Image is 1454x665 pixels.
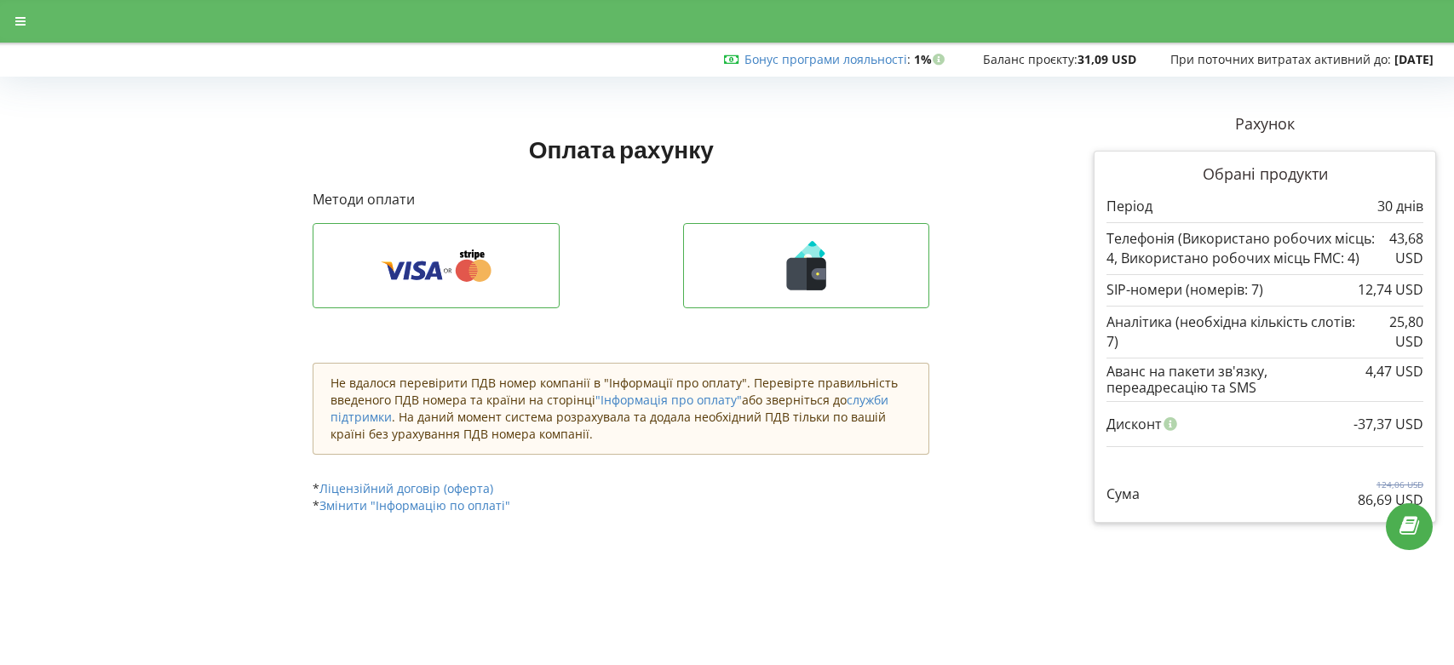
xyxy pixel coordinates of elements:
[1106,197,1152,216] p: Період
[313,363,929,455] div: Не вдалося перевірити ПДВ номер компанії в "Інформації про оплату". Перевірте правильність введен...
[313,134,929,164] h1: Оплата рахунку
[1106,280,1263,300] p: SIP-номери (номерів: 7)
[1170,51,1391,67] span: При поточних витратах активний до:
[313,190,929,209] p: Методи оплати
[595,392,742,408] a: "Інформація про оплату"
[1365,364,1423,379] div: 4,47 USD
[1358,490,1423,510] p: 86,69 USD
[1388,229,1423,268] p: 43,68 USD
[744,51,907,67] a: Бонус програми лояльності
[1094,113,1436,135] p: Рахунок
[1106,163,1423,186] p: Обрані продукти
[1106,229,1388,268] p: Телефонія (Використано робочих місць: 4, Використано робочих місць FMC: 4)
[1106,364,1423,395] div: Аванс на пакети зв'язку, переадресацію та SMS
[1106,408,1423,440] div: Дисконт
[1106,312,1360,352] p: Аналітика (необхідна кількість слотів: 7)
[1106,484,1140,504] p: Сума
[319,480,493,496] a: Ліцензійний договір (оферта)
[1394,51,1434,67] strong: [DATE]
[744,51,911,67] span: :
[914,51,949,67] strong: 1%
[1353,408,1423,440] div: -37,37 USD
[330,392,888,425] a: служби підтримки
[1358,280,1423,300] p: 12,74 USD
[983,51,1078,67] span: Баланс проєкту:
[1078,51,1136,67] strong: 31,09 USD
[319,497,510,513] a: Змінити "Інформацію по оплаті"
[1358,479,1423,490] p: 124,06 USD
[1377,197,1423,216] p: 30 днів
[1360,312,1423,352] p: 25,80 USD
